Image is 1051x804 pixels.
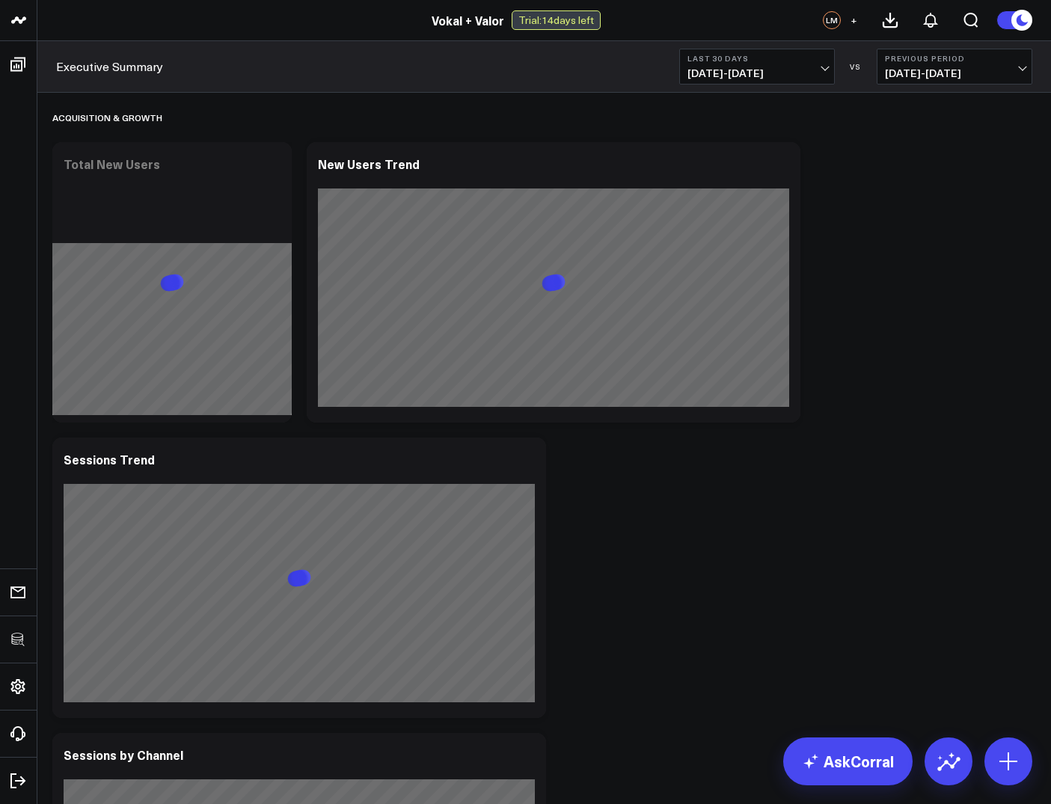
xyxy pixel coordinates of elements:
[512,10,601,30] div: Trial: 14 days left
[877,49,1032,85] button: Previous Period[DATE]-[DATE]
[432,12,504,28] a: Vokal + Valor
[687,67,827,79] span: [DATE] - [DATE]
[64,156,160,172] div: Total New Users
[851,15,857,25] span: +
[842,62,869,71] div: VS
[885,54,1024,63] b: Previous Period
[783,737,913,785] a: AskCorral
[885,67,1024,79] span: [DATE] - [DATE]
[52,100,162,135] div: Acquisition & Growth
[56,58,163,75] a: Executive Summary
[318,156,420,172] div: New Users Trend
[64,746,183,763] div: Sessions by Channel
[687,54,827,63] b: Last 30 Days
[845,11,862,29] button: +
[679,49,835,85] button: Last 30 Days[DATE]-[DATE]
[64,451,155,467] div: Sessions Trend
[823,11,841,29] div: LM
